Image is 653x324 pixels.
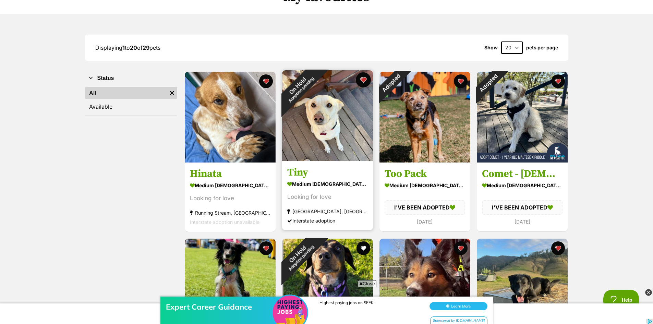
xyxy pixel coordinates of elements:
a: Adopted [379,157,470,164]
span: Interstate adoption unavailable [190,219,259,225]
div: Status [85,85,177,116]
div: medium [DEMOGRAPHIC_DATA] Dog [482,181,563,191]
a: Remove filter [167,87,177,99]
button: favourite [454,74,468,88]
a: Available [85,100,177,113]
span: Adoption pending [288,244,315,272]
div: I'VE BEEN ADOPTED [385,201,465,215]
div: Adopted [468,63,508,104]
div: [GEOGRAPHIC_DATA], [GEOGRAPHIC_DATA] [287,207,368,216]
h3: Comet - [DEMOGRAPHIC_DATA] Maltese X Poodle [482,168,563,181]
div: Running Stream, [GEOGRAPHIC_DATA] [190,208,270,218]
a: All [85,87,167,99]
button: favourite [259,241,273,255]
div: Looking for love [190,194,270,203]
img: Too Pack [379,72,470,163]
a: Hinata medium [DEMOGRAPHIC_DATA] Dog Looking for love Running Stream, [GEOGRAPHIC_DATA] Interstat... [185,163,276,232]
label: pets per page [526,45,558,50]
strong: 20 [130,44,137,51]
div: Highest paying jobs on SEEK [319,17,422,22]
a: On HoldAdoption pending [282,156,373,163]
span: Displaying to of pets [95,44,160,51]
strong: 29 [143,44,149,51]
a: Too Pack medium [DEMOGRAPHIC_DATA] Dog I'VE BEEN ADOPTED [DATE] favourite [379,163,470,231]
button: favourite [356,241,370,255]
a: Adopted [477,157,568,164]
div: Looking for love [287,193,368,202]
button: favourite [551,241,565,255]
button: favourite [356,72,371,87]
h3: Tiny [287,166,368,179]
div: Expert Career Guidance [166,19,276,29]
strong: 1 [122,44,125,51]
img: Tiny [282,70,373,161]
button: favourite [259,74,273,88]
span: Close [358,280,376,287]
div: [DATE] [482,217,563,226]
img: Hinata [185,72,276,163]
img: Comet - 1 Year Old Maltese X Poodle [477,72,568,163]
div: [DATE] [385,217,465,226]
div: On Hold [269,226,329,286]
h3: Too Pack [385,168,465,181]
div: Interstate adoption [287,216,368,226]
a: Comet - [DEMOGRAPHIC_DATA] Maltese X Poodle medium [DEMOGRAPHIC_DATA] Dog I'VE BEEN ADOPTED [DATE... [477,163,568,231]
img: Expert Career Guidance [273,13,307,47]
h3: Hinata [190,168,270,181]
img: close_grey_3x.png [645,289,652,296]
div: I'VE BEEN ADOPTED [482,201,563,215]
div: Sponsored by [DOMAIN_NAME] [430,34,487,42]
button: Learn More [430,19,487,27]
div: medium [DEMOGRAPHIC_DATA] Dog [190,181,270,191]
div: medium [DEMOGRAPHIC_DATA] Dog [287,179,368,189]
span: Show [484,45,498,50]
div: Adopted [370,63,411,104]
a: Tiny medium [DEMOGRAPHIC_DATA] Dog Looking for love [GEOGRAPHIC_DATA], [GEOGRAPHIC_DATA] Intersta... [282,161,373,231]
button: Status [85,74,177,83]
div: On Hold [269,57,329,117]
button: favourite [551,74,565,88]
span: Adoption pending [288,76,315,104]
button: favourite [454,241,468,255]
div: medium [DEMOGRAPHIC_DATA] Dog [385,181,465,191]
